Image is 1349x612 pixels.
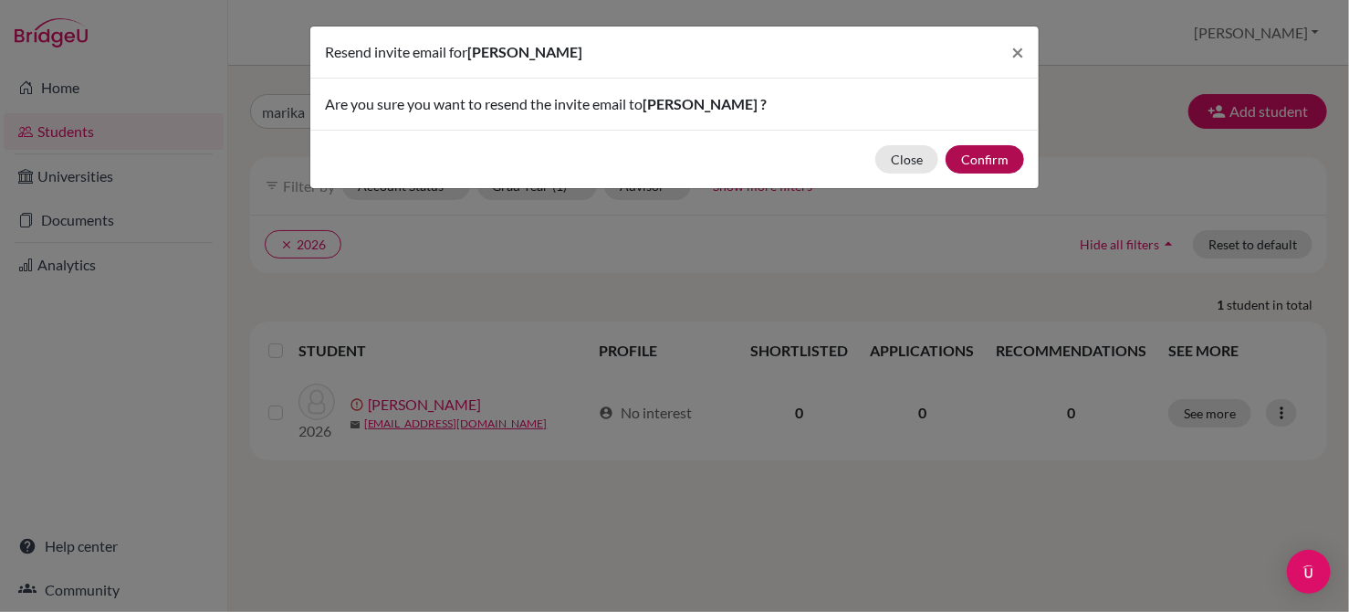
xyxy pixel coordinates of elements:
span: [PERSON_NAME] ? [643,95,767,112]
button: Confirm [946,145,1024,174]
p: Are you sure you want to resend the invite email to [325,93,1024,115]
span: Resend invite email for [325,43,467,60]
button: Close [875,145,938,174]
button: Close [997,26,1039,78]
span: × [1011,38,1024,65]
span: [PERSON_NAME] [467,43,582,60]
div: Open Intercom Messenger [1287,550,1331,594]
